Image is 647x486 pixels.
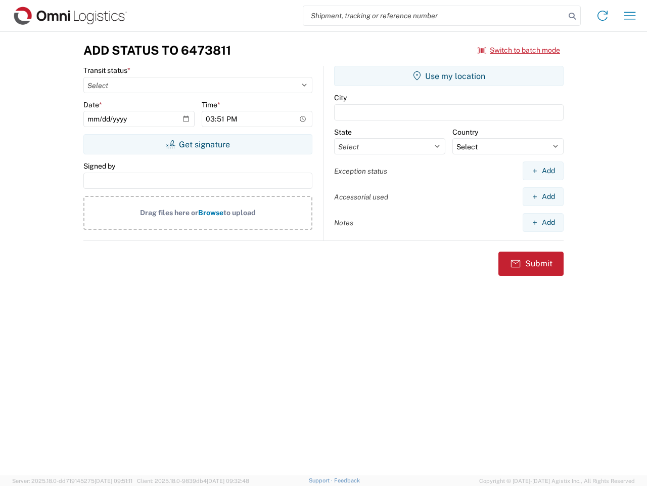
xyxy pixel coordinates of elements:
[334,477,360,483] a: Feedback
[137,478,249,484] span: Client: 2025.18.0-9839db4
[334,66,564,86] button: Use my location
[334,128,352,137] label: State
[334,93,347,102] label: City
[303,6,565,25] input: Shipment, tracking or reference number
[223,209,256,217] span: to upload
[479,476,635,485] span: Copyright © [DATE]-[DATE] Agistix Inc., All Rights Reserved
[202,100,220,109] label: Time
[523,187,564,206] button: Add
[523,213,564,232] button: Add
[207,478,249,484] span: [DATE] 09:32:48
[498,252,564,276] button: Submit
[478,42,560,59] button: Switch to batch mode
[334,167,387,176] label: Exception status
[83,134,312,154] button: Get signature
[334,218,353,227] label: Notes
[83,161,115,171] label: Signed by
[198,209,223,217] span: Browse
[83,43,231,58] h3: Add Status to 6473811
[12,478,132,484] span: Server: 2025.18.0-dd719145275
[83,66,130,75] label: Transit status
[95,478,132,484] span: [DATE] 09:51:11
[452,128,478,137] label: Country
[523,161,564,180] button: Add
[140,209,198,217] span: Drag files here or
[334,192,388,201] label: Accessorial used
[83,100,102,109] label: Date
[309,477,334,483] a: Support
